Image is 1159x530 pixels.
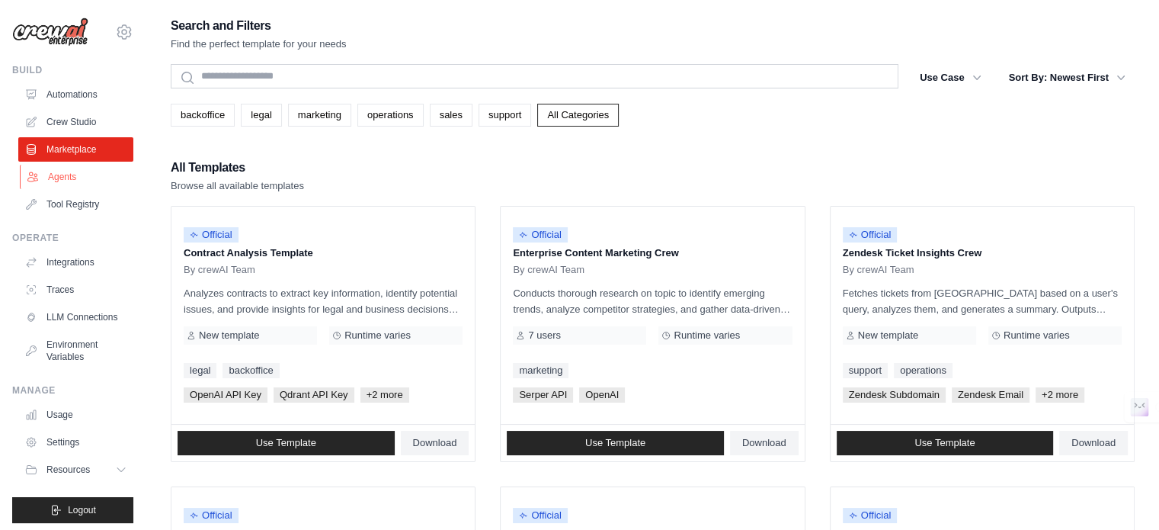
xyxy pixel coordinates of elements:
[171,37,347,52] p: Find the perfect template for your needs
[579,387,625,403] span: OpenAI
[837,431,1054,455] a: Use Template
[171,104,235,127] a: backoffice
[18,403,133,427] a: Usage
[184,285,463,317] p: Analyzes contracts to extract key information, identify potential issues, and provide insights fo...
[513,363,568,378] a: marketing
[513,246,792,261] p: Enterprise Content Marketing Crew
[357,104,424,127] a: operations
[241,104,281,127] a: legal
[507,431,724,455] a: Use Template
[12,64,133,76] div: Build
[401,431,469,455] a: Download
[274,387,354,403] span: Qdrant API Key
[223,363,279,378] a: backoffice
[12,18,88,47] img: Logo
[858,329,918,342] span: New template
[171,15,347,37] h2: Search and Filters
[914,437,975,449] span: Use Template
[12,384,133,397] div: Manage
[184,227,239,243] span: Official
[360,387,409,403] span: +2 more
[843,264,914,276] span: By crewAI Team
[537,104,619,127] a: All Categories
[513,285,792,317] p: Conducts thorough research on topic to identify emerging trends, analyze competitor strategies, a...
[513,387,573,403] span: Serper API
[184,264,255,276] span: By crewAI Team
[171,157,304,178] h2: All Templates
[894,363,952,378] a: operations
[843,246,1122,261] p: Zendesk Ticket Insights Crew
[952,387,1029,403] span: Zendesk Email
[730,431,799,455] a: Download
[18,458,133,482] button: Resources
[18,137,133,162] a: Marketplace
[585,437,645,449] span: Use Template
[20,165,135,189] a: Agents
[1059,431,1128,455] a: Download
[171,178,304,194] p: Browse all available templates
[413,437,457,449] span: Download
[674,329,740,342] span: Runtime varies
[184,246,463,261] p: Contract Analysis Template
[742,437,786,449] span: Download
[1000,64,1135,92] button: Sort By: Newest First
[843,387,946,403] span: Zendesk Subdomain
[199,329,259,342] span: New template
[479,104,531,127] a: support
[256,437,316,449] span: Use Template
[843,285,1122,317] p: Fetches tickets from [GEOGRAPHIC_DATA] based on a user's query, analyzes them, and generates a su...
[843,508,898,523] span: Official
[184,387,267,403] span: OpenAI API Key
[184,508,239,523] span: Official
[528,329,561,342] span: 7 users
[18,250,133,275] a: Integrations
[843,227,898,243] span: Official
[18,278,133,302] a: Traces
[18,332,133,369] a: Environment Variables
[12,232,133,244] div: Operate
[513,227,568,243] span: Official
[184,363,216,378] a: legal
[1071,437,1116,449] span: Download
[12,497,133,523] button: Logout
[911,64,991,92] button: Use Case
[18,430,133,455] a: Settings
[513,264,584,276] span: By crewAI Team
[1036,387,1084,403] span: +2 more
[178,431,395,455] a: Use Template
[18,82,133,107] a: Automations
[1004,329,1070,342] span: Runtime varies
[46,464,90,476] span: Resources
[430,104,472,127] a: sales
[68,504,96,516] span: Logout
[18,305,133,329] a: LLM Connections
[513,508,568,523] span: Official
[18,110,133,134] a: Crew Studio
[843,363,888,378] a: support
[18,192,133,217] a: Tool Registry
[344,329,411,342] span: Runtime varies
[288,104,351,127] a: marketing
